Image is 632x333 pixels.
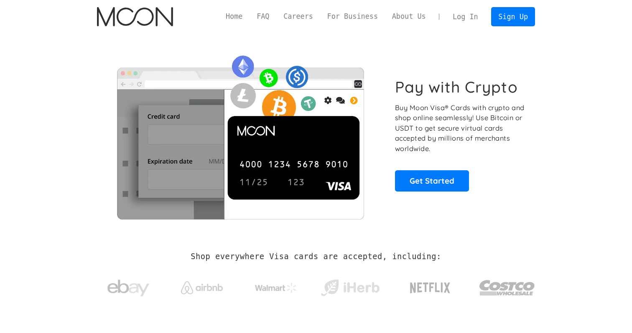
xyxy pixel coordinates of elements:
[479,272,535,303] img: Costco
[479,264,535,308] a: Costco
[245,275,307,297] a: Walmart
[320,11,385,22] a: For Business
[395,103,526,154] p: Buy Moon Visa® Cards with crypto and shop online seamlessly! Use Bitcoin or USDT to get secure vi...
[97,7,173,26] img: Moon Logo
[491,7,535,26] a: Sign Up
[171,273,233,298] a: Airbnb
[393,269,468,303] a: Netflix
[97,267,159,305] a: ebay
[191,252,441,261] h2: Shop everywhere Visa cards are accepted, including:
[319,269,381,303] a: iHerb
[181,281,223,294] img: Airbnb
[395,170,469,191] a: Get Started
[250,11,276,22] a: FAQ
[276,11,320,22] a: Careers
[395,78,518,96] h1: Pay with Crypto
[255,283,297,293] img: Walmart
[319,277,381,299] img: iHerb
[97,50,383,219] img: Moon Cards let you spend your crypto anywhere Visa is accepted.
[97,7,173,26] a: home
[107,275,149,301] img: ebay
[446,8,485,26] a: Log In
[219,11,250,22] a: Home
[385,11,433,22] a: About Us
[409,277,451,298] img: Netflix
